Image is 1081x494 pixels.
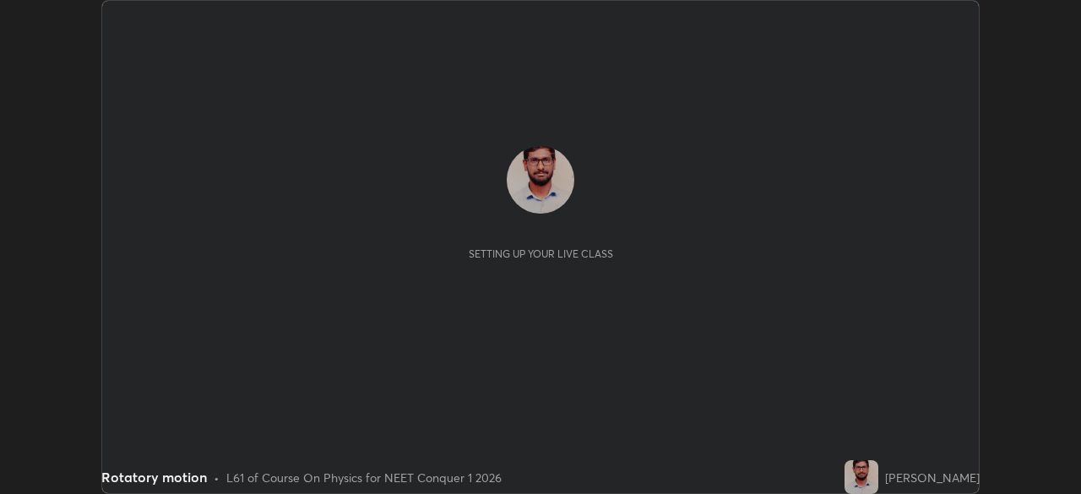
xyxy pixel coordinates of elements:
[101,467,207,487] div: Rotatory motion
[845,460,878,494] img: 999cd64d9fd9493084ef9f6136016bc7.jpg
[226,469,502,486] div: L61 of Course On Physics for NEET Conquer 1 2026
[507,146,574,214] img: 999cd64d9fd9493084ef9f6136016bc7.jpg
[214,469,220,486] div: •
[885,469,980,486] div: [PERSON_NAME]
[469,247,613,260] div: Setting up your live class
